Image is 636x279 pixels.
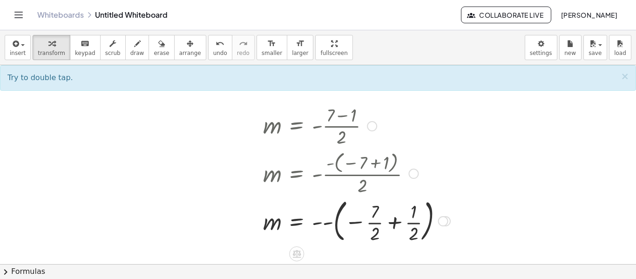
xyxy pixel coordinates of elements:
[100,35,126,60] button: scrub
[559,35,582,60] button: new
[289,246,304,261] div: Apply the same math to both sides of the equation
[583,35,607,60] button: save
[614,50,626,56] span: load
[37,10,84,20] a: Whiteboards
[239,38,248,49] i: redo
[621,71,629,82] span: ×
[320,50,347,56] span: fullscreen
[469,11,543,19] span: Collaborate Live
[609,35,631,60] button: load
[154,50,169,56] span: erase
[257,35,287,60] button: format_sizesmaller
[11,7,26,22] button: Toggle navigation
[287,35,313,60] button: format_sizelarger
[105,50,121,56] span: scrub
[149,35,174,60] button: erase
[208,35,232,60] button: undoundo
[213,50,227,56] span: undo
[553,7,625,23] button: [PERSON_NAME]
[81,38,89,49] i: keyboard
[267,38,276,49] i: format_size
[75,50,95,56] span: keypad
[5,35,31,60] button: insert
[70,35,101,60] button: keyboardkeypad
[237,50,250,56] span: redo
[525,35,557,60] button: settings
[216,38,224,49] i: undo
[174,35,206,60] button: arrange
[262,50,282,56] span: smaller
[7,73,73,82] span: Try to double tap.
[10,50,26,56] span: insert
[461,7,551,23] button: Collaborate Live
[125,35,149,60] button: draw
[38,50,65,56] span: transform
[179,50,201,56] span: arrange
[589,50,602,56] span: save
[561,11,617,19] span: [PERSON_NAME]
[33,35,70,60] button: transform
[530,50,552,56] span: settings
[232,35,255,60] button: redoredo
[292,50,308,56] span: larger
[130,50,144,56] span: draw
[315,35,352,60] button: fullscreen
[296,38,304,49] i: format_size
[621,72,629,82] button: ×
[564,50,576,56] span: new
